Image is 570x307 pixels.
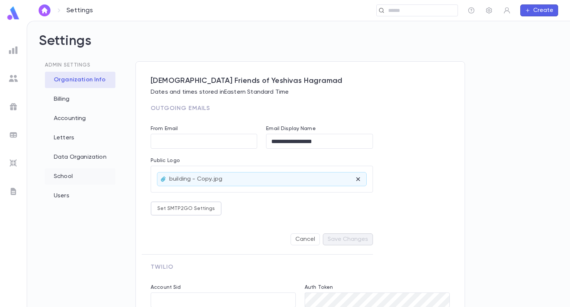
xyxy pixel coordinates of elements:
[520,4,558,16] button: Create
[291,233,320,245] button: Cancel
[305,284,333,290] label: Auth Token
[9,159,18,168] img: imports_grey.530a8a0e642e233f2baf0ef88e8c9fcb.svg
[9,74,18,83] img: students_grey.60c7aba0da46da39d6d829b817ac14fc.svg
[151,264,173,270] span: Twilio
[151,126,178,132] label: From Email
[45,168,115,185] div: School
[151,201,222,216] button: Set SMTP2GO Settings
[6,6,21,20] img: logo
[45,130,115,146] div: Letters
[151,77,450,85] span: [DEMOGRAPHIC_DATA] Friends of Yeshivas Hagramad
[9,187,18,196] img: letters_grey.7941b92b52307dd3b8a917253454ce1c.svg
[45,62,91,68] span: Admin Settings
[45,188,115,204] div: Users
[151,284,181,290] label: Account Sid
[151,158,373,166] p: Public Logo
[9,130,18,139] img: batches_grey.339ca447c9d9533ef1741baa751efc33.svg
[9,102,18,111] img: campaigns_grey.99e729a5f7ee94e3726e6486bddda8f1.svg
[45,72,115,88] div: Organization Info
[151,106,210,112] span: Outgoing Emails
[45,149,115,165] div: Data Organization
[45,91,115,107] div: Billing
[45,110,115,127] div: Accounting
[66,6,93,14] p: Settings
[39,33,558,61] h2: Settings
[40,7,49,13] img: home_white.a664292cf8c1dea59945f0da9f25487c.svg
[9,46,18,55] img: reports_grey.c525e4749d1bce6a11f5fe2a8de1b229.svg
[151,88,450,96] p: Dates and times stored in Eastern Standard Time
[266,126,316,132] label: Email Display Name
[169,175,222,183] p: building - Copy.jpg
